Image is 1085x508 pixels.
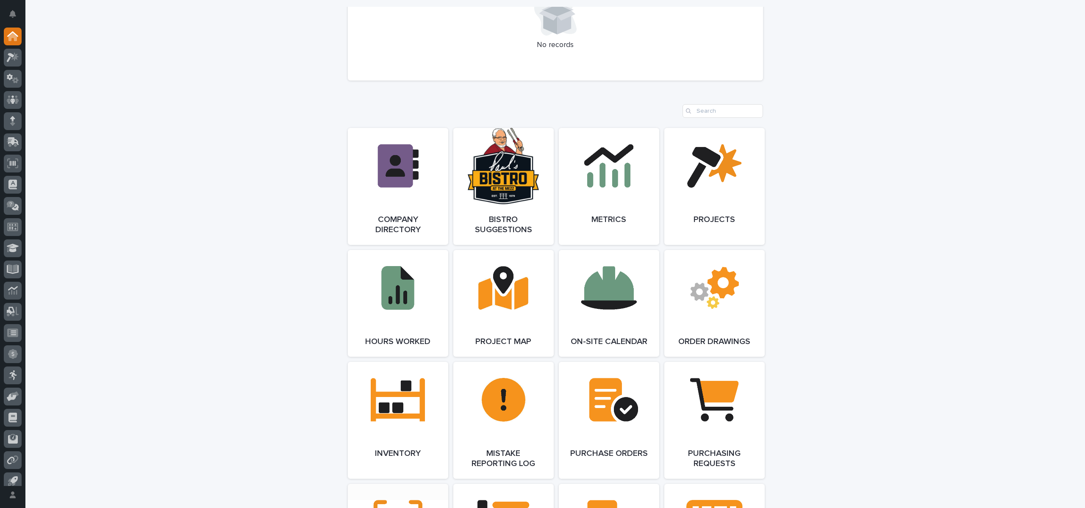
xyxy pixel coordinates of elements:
[348,250,448,357] a: Hours Worked
[4,5,22,23] button: Notifications
[664,362,765,479] a: Purchasing Requests
[453,362,554,479] a: Mistake Reporting Log
[348,128,448,245] a: Company Directory
[453,128,554,245] a: Bistro Suggestions
[11,10,22,24] div: Notifications
[683,104,763,118] input: Search
[559,250,659,357] a: On-Site Calendar
[664,250,765,357] a: Order Drawings
[559,362,659,479] a: Purchase Orders
[664,128,765,245] a: Projects
[453,250,554,357] a: Project Map
[358,41,753,50] p: No records
[559,128,659,245] a: Metrics
[348,362,448,479] a: Inventory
